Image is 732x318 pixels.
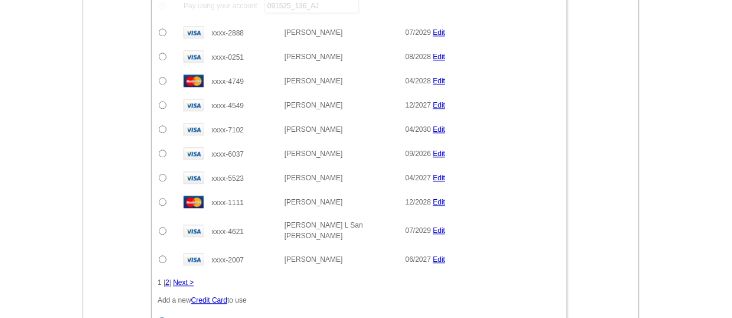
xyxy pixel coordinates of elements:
[211,29,244,37] span: xxxx-2888
[173,278,194,287] a: Next >
[285,125,343,134] span: [PERSON_NAME]
[406,125,431,134] span: 04/2030
[285,77,343,85] span: [PERSON_NAME]
[184,74,204,87] img: mast.gif
[406,198,431,206] span: 12/2028
[496,43,732,318] iframe: LiveChat chat widget
[158,295,561,306] p: Add a new to use
[285,150,343,158] span: [PERSON_NAME]
[433,255,446,264] a: Edit
[184,196,204,208] img: mast.gif
[184,2,257,10] span: Pay using your account
[285,53,343,61] span: [PERSON_NAME]
[406,255,431,264] span: 06/2027
[433,150,446,158] a: Edit
[406,28,431,37] span: 07/2029
[184,171,204,184] img: visa.gif
[158,277,561,288] div: 1 | |
[211,199,244,207] span: xxxx-1111
[211,150,244,158] span: xxxx-6037
[184,123,204,135] img: visa.gif
[184,99,204,111] img: visa.gif
[433,53,446,61] a: Edit
[433,77,446,85] a: Edit
[184,225,204,237] img: visa.gif
[406,226,431,235] span: 07/2029
[433,28,446,37] a: Edit
[184,26,204,38] img: visa.gif
[184,253,204,265] img: visa.gif
[211,256,244,264] span: xxxx-2007
[184,50,204,63] img: visa.gif
[211,174,244,183] span: xxxx-5523
[406,53,431,61] span: 08/2028
[285,28,343,37] span: [PERSON_NAME]
[406,174,431,182] span: 04/2027
[433,198,446,206] a: Edit
[433,125,446,134] a: Edit
[211,53,244,61] span: xxxx-0251
[433,226,446,235] a: Edit
[406,77,431,85] span: 04/2028
[433,101,446,109] a: Edit
[211,126,244,134] span: xxxx-7102
[285,221,363,240] span: [PERSON_NAME] L San [PERSON_NAME]
[184,147,204,160] img: visa.gif
[211,228,244,236] span: xxxx-4621
[433,174,446,182] a: Edit
[191,296,227,304] a: Credit Card
[285,101,343,109] span: [PERSON_NAME]
[285,198,343,206] span: [PERSON_NAME]
[406,101,431,109] span: 12/2027
[211,102,244,110] span: xxxx-4549
[285,255,343,264] span: [PERSON_NAME]
[211,77,244,86] span: xxxx-4749
[285,174,343,182] span: [PERSON_NAME]
[165,278,169,287] a: 2
[406,150,431,158] span: 09/2026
